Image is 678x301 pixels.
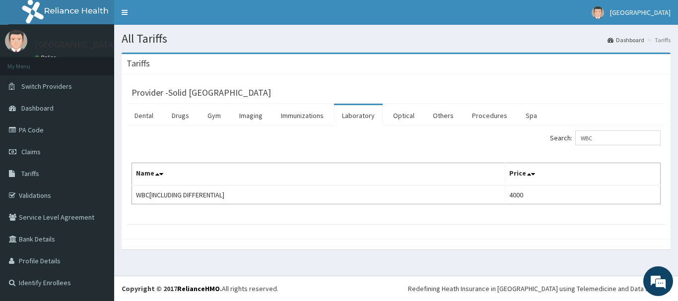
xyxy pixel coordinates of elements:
[35,54,59,61] a: Online
[575,130,661,145] input: Search:
[464,105,515,126] a: Procedures
[505,185,661,204] td: 4000
[163,5,187,29] div: Minimize live chat window
[18,50,40,74] img: d_794563401_company_1708531726252_794563401
[5,30,27,52] img: User Image
[127,59,150,68] h3: Tariffs
[608,36,644,44] a: Dashboard
[21,82,72,91] span: Switch Providers
[385,105,422,126] a: Optical
[425,105,462,126] a: Others
[592,6,604,19] img: User Image
[21,169,39,178] span: Tariffs
[505,163,661,186] th: Price
[132,163,505,186] th: Name
[408,284,671,294] div: Redefining Heath Insurance in [GEOGRAPHIC_DATA] using Telemedicine and Data Science!
[200,105,229,126] a: Gym
[58,88,137,188] span: We're online!
[21,104,54,113] span: Dashboard
[122,284,222,293] strong: Copyright © 2017 .
[52,56,167,68] div: Chat with us now
[177,284,220,293] a: RelianceHMO
[122,32,671,45] h1: All Tariffs
[231,105,271,126] a: Imaging
[5,198,189,233] textarea: Type your message and hit 'Enter'
[334,105,383,126] a: Laboratory
[35,40,117,49] p: [GEOGRAPHIC_DATA]
[645,36,671,44] li: Tariffs
[610,8,671,17] span: [GEOGRAPHIC_DATA]
[550,130,661,145] label: Search:
[273,105,332,126] a: Immunizations
[127,105,161,126] a: Dental
[132,185,505,204] td: WBC[INCLUDING DIFFERENTIAL]
[132,88,271,97] h3: Provider - Solid [GEOGRAPHIC_DATA]
[518,105,545,126] a: Spa
[114,276,678,301] footer: All rights reserved.
[164,105,197,126] a: Drugs
[21,147,41,156] span: Claims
